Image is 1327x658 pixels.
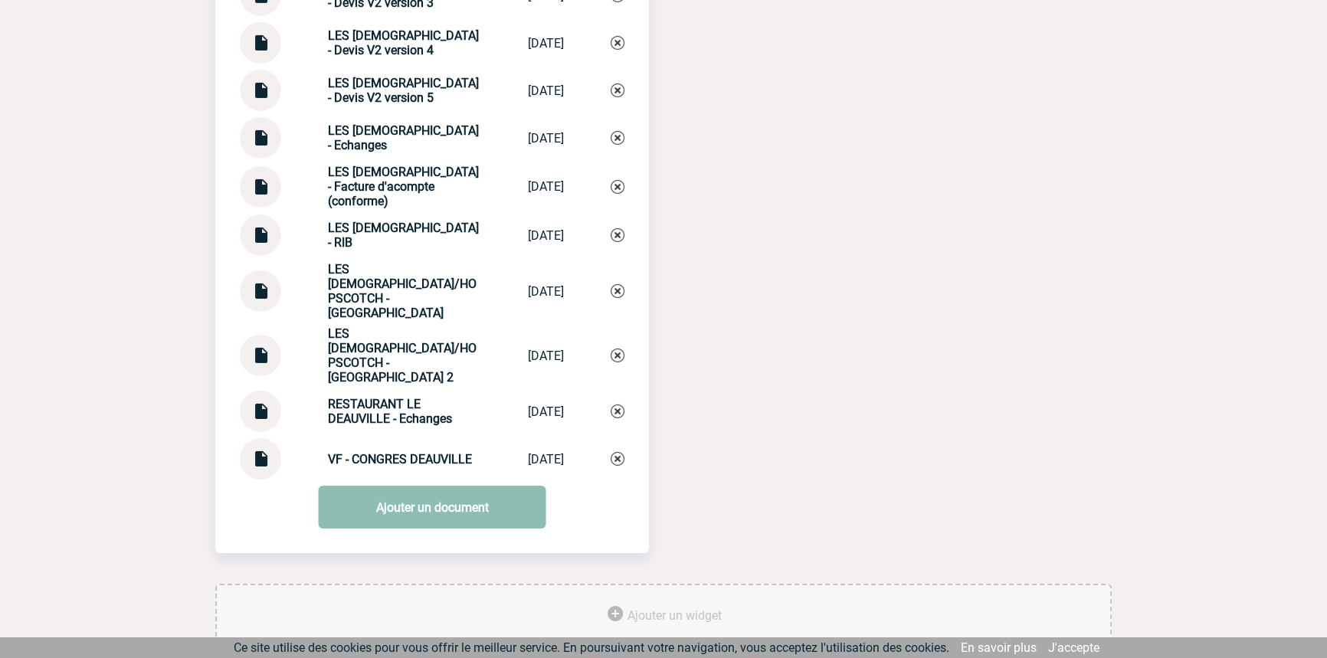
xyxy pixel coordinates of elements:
div: [DATE] [528,404,564,419]
img: Supprimer [611,131,624,145]
img: Supprimer [611,180,624,194]
img: Supprimer [611,36,624,50]
img: Supprimer [611,349,624,362]
strong: LES [DEMOGRAPHIC_DATA] - Devis V2 version 4 [328,28,479,57]
strong: LES [DEMOGRAPHIC_DATA] - RIB [328,221,479,250]
span: Ajouter un widget [627,608,722,623]
strong: LES [DEMOGRAPHIC_DATA] - Echanges [328,123,479,152]
img: Supprimer [611,452,624,466]
div: [DATE] [528,179,564,194]
span: Ce site utilise des cookies pour vous offrir le meilleur service. En poursuivant votre navigation... [234,640,949,655]
div: [DATE] [528,131,564,146]
strong: LES [DEMOGRAPHIC_DATA]/HOPSCOTCH - [GEOGRAPHIC_DATA] 2 [328,326,477,385]
img: Supprimer [611,228,624,242]
a: J'accepte [1048,640,1099,655]
img: Supprimer [611,404,624,418]
div: [DATE] [528,83,564,98]
div: Ajouter des outils d'aide à la gestion de votre événement [215,584,1112,648]
strong: VF - CONGRES DEAUVILLE [328,452,472,466]
div: [DATE] [528,36,564,51]
img: Supprimer [611,83,624,97]
img: Supprimer [611,284,624,298]
div: [DATE] [528,228,564,243]
strong: LES [DEMOGRAPHIC_DATA] - Devis V2 version 5 [328,76,479,105]
strong: LES [DEMOGRAPHIC_DATA]/HOPSCOTCH - [GEOGRAPHIC_DATA] [328,262,477,320]
a: Ajouter un document [319,486,546,529]
div: [DATE] [528,452,564,466]
div: [DATE] [528,284,564,299]
a: En savoir plus [961,640,1037,655]
strong: RESTAURANT LE DEAUVILLE - Echanges [328,397,452,426]
div: [DATE] [528,349,564,363]
strong: LES [DEMOGRAPHIC_DATA] - Facture d'acompte (conforme) [328,165,479,208]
